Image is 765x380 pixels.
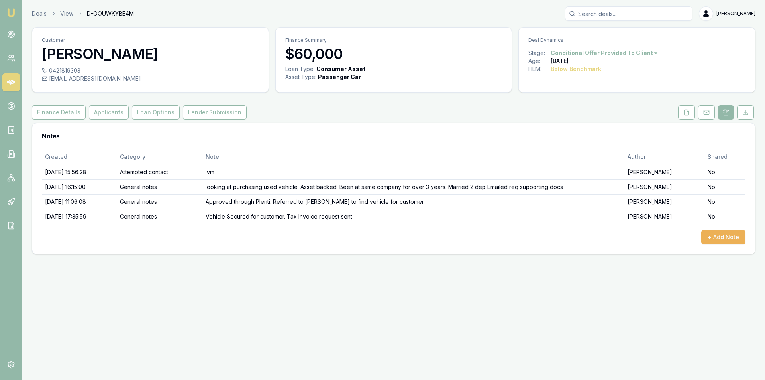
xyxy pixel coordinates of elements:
[704,179,745,194] td: No
[32,105,87,120] a: Finance Details
[87,105,130,120] a: Applicants
[42,179,117,194] td: [DATE] 16:15:00
[42,194,117,209] td: [DATE] 11:06:08
[202,179,625,194] td: looking at purchasing used vehicle. Asset backed. Been at same company for over 3 years. Married ...
[704,194,745,209] td: No
[318,73,361,81] div: Passenger Car
[117,179,202,194] td: General notes
[202,165,625,179] td: lvm
[32,105,86,120] button: Finance Details
[87,10,134,18] span: D-OOUWKYBE4M
[285,46,502,62] h3: $60,000
[701,230,745,244] button: + Add Note
[42,75,259,83] div: [EMAIL_ADDRESS][DOMAIN_NAME]
[42,46,259,62] h3: [PERSON_NAME]
[565,6,692,21] input: Search deals
[528,49,551,57] div: Stage:
[624,149,704,165] th: Author
[528,57,551,65] div: Age:
[624,179,704,194] td: [PERSON_NAME]
[551,57,569,65] div: [DATE]
[202,149,625,165] th: Note
[89,105,129,120] button: Applicants
[117,165,202,179] td: Attempted contact
[202,194,625,209] td: Approved through Plenti. Referred to [PERSON_NAME] to find vehicle for customer
[183,105,247,120] button: Lender Submission
[117,149,202,165] th: Category
[6,8,16,18] img: emu-icon-u.png
[316,65,365,73] div: Consumer Asset
[551,49,659,57] button: Conditional Offer Provided To Client
[60,10,73,18] a: View
[285,65,315,73] div: Loan Type:
[181,105,248,120] a: Lender Submission
[624,194,704,209] td: [PERSON_NAME]
[551,65,601,73] div: Below Benchmark
[42,149,117,165] th: Created
[132,105,180,120] button: Loan Options
[42,133,745,139] h3: Notes
[704,165,745,179] td: No
[42,67,259,75] div: 0421819303
[285,37,502,43] p: Finance Summary
[528,37,745,43] p: Deal Dynamics
[624,209,704,224] td: [PERSON_NAME]
[130,105,181,120] a: Loan Options
[716,10,755,17] span: [PERSON_NAME]
[528,65,551,73] div: HEM:
[42,209,117,224] td: [DATE] 17:35:59
[32,10,134,18] nav: breadcrumb
[704,149,745,165] th: Shared
[704,209,745,224] td: No
[202,209,625,224] td: Vehicle Secured for customer. Tax Invoice request sent
[117,209,202,224] td: General notes
[32,10,47,18] a: Deals
[285,73,316,81] div: Asset Type :
[42,37,259,43] p: Customer
[117,194,202,209] td: General notes
[42,165,117,179] td: [DATE] 15:56:28
[624,165,704,179] td: [PERSON_NAME]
